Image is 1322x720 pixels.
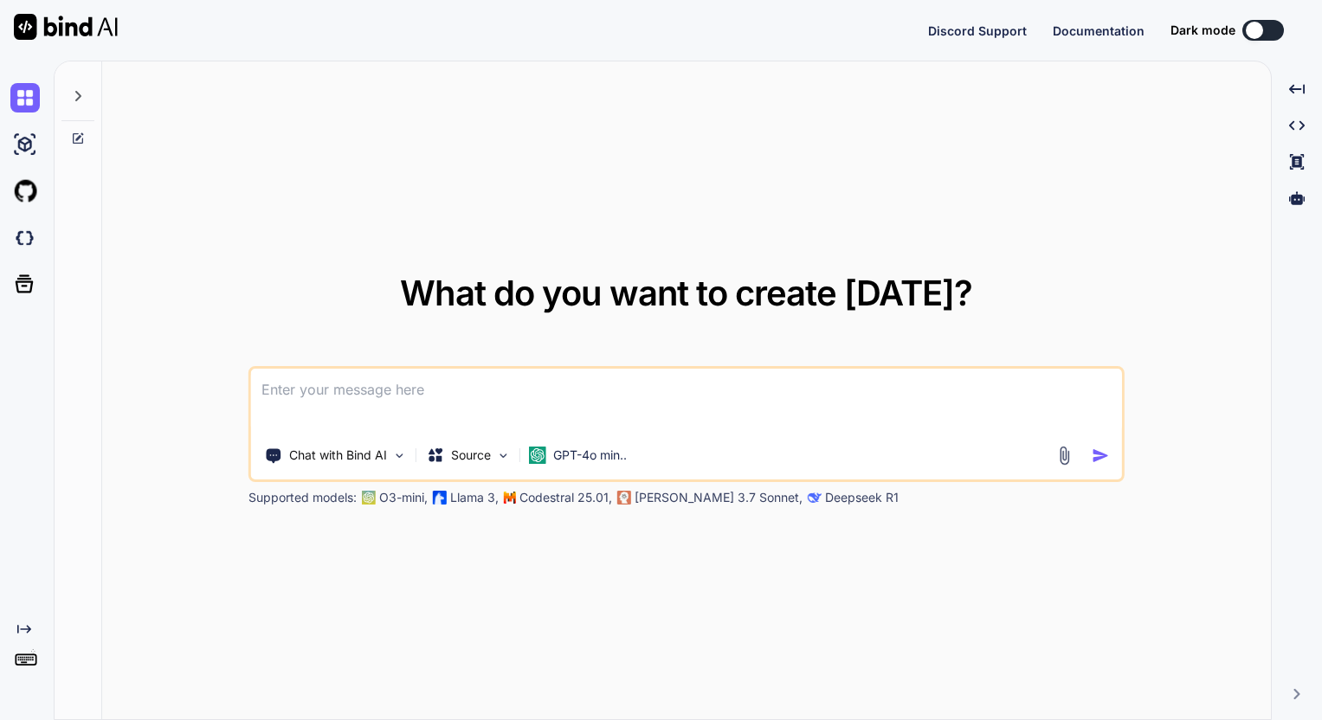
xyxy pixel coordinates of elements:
p: Supported models: [248,489,357,506]
img: ai-studio [10,130,40,159]
span: Discord Support [928,23,1027,38]
img: Bind AI [14,14,118,40]
p: Deepseek R1 [825,489,899,506]
p: [PERSON_NAME] 3.7 Sonnet, [635,489,803,506]
img: chat [10,83,40,112]
img: icon [1092,447,1110,465]
img: GPT-4o mini [529,447,546,464]
p: GPT-4o min.. [553,447,627,464]
img: GPT-4 [362,491,376,505]
img: darkCloudIdeIcon [10,223,40,253]
img: Pick Models [496,448,511,463]
span: Dark mode [1170,22,1235,39]
span: Documentation [1053,23,1145,38]
p: Codestral 25.01, [519,489,612,506]
img: attachment [1054,446,1074,466]
img: claude [808,491,822,505]
button: Documentation [1053,22,1145,40]
img: Mistral-AI [504,492,516,504]
p: Chat with Bind AI [289,447,387,464]
img: Llama2 [433,491,447,505]
img: claude [617,491,631,505]
p: Source [451,447,491,464]
span: What do you want to create [DATE]? [400,272,972,314]
img: githubLight [10,177,40,206]
button: Discord Support [928,22,1027,40]
img: Pick Tools [392,448,407,463]
p: Llama 3, [450,489,499,506]
p: O3-mini, [379,489,428,506]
